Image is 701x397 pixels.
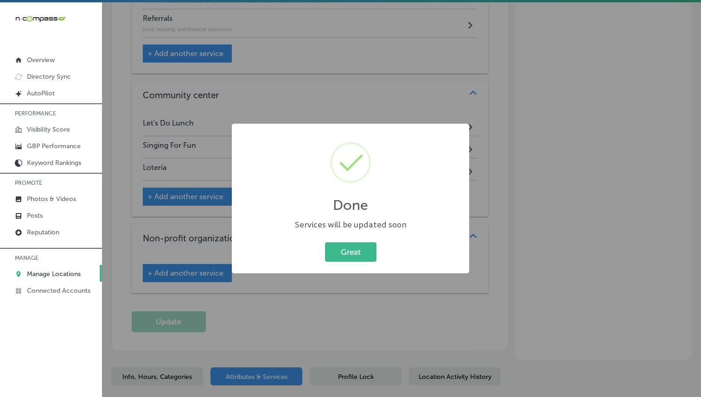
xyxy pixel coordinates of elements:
p: AutoPilot [27,89,55,97]
p: Overview [27,56,55,64]
p: GBP Performance [27,142,81,150]
p: Connected Accounts [27,287,90,295]
p: Keyword Rankings [27,159,81,167]
p: Posts [27,212,43,220]
img: 660ab0bf-5cc7-4cb8-ba1c-48b5ae0f18e60NCTV_CLogo_TV_Black_-500x88.png [15,14,66,23]
p: Photos & Videos [27,195,76,203]
p: Directory Sync [27,73,71,81]
button: Great [325,242,376,261]
p: Visibility Score [27,126,70,133]
p: Manage Locations [27,270,81,278]
div: Services will be updated soon [241,219,460,231]
h2: Done [333,197,368,214]
p: Reputation [27,228,59,236]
